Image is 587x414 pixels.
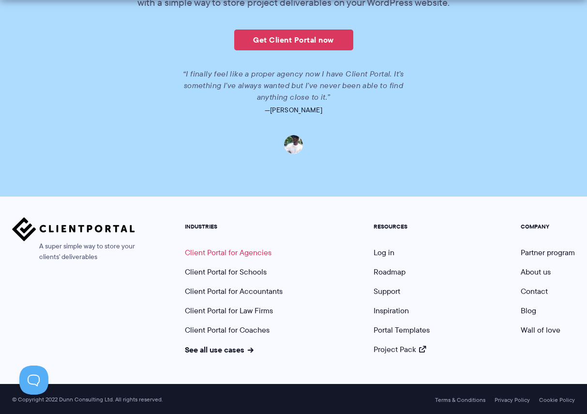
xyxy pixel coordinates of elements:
[521,324,560,336] a: Wall of love
[374,266,406,277] a: Roadmap
[521,286,548,297] a: Contact
[374,286,400,297] a: Support
[374,344,426,355] a: Project Pack
[19,366,48,395] iframe: Toggle Customer Support
[185,324,270,336] a: Client Portal for Coaches
[185,286,283,297] a: Client Portal for Accountants
[374,223,430,230] h5: RESOURCES
[234,30,353,50] a: Get Client Portal now
[374,324,430,336] a: Portal Templates
[185,305,273,316] a: Client Portal for Law Firms
[495,397,530,403] a: Privacy Policy
[12,241,135,262] span: A super simple way to store your clients' deliverables
[521,247,575,258] a: Partner program
[521,305,536,316] a: Blog
[374,305,409,316] a: Inspiration
[185,266,267,277] a: Client Portal for Schools
[185,247,271,258] a: Client Portal for Agencies
[521,266,551,277] a: About us
[539,397,575,403] a: Cookie Policy
[185,223,283,230] h5: INDUSTRIES
[435,397,485,403] a: Terms & Conditions
[185,344,254,355] a: See all use cases
[22,103,565,117] p: —[PERSON_NAME]
[7,396,167,403] span: © Copyright 2022 Dunn Consulting Ltd. All rights reserved.
[374,247,394,258] a: Log in
[521,223,575,230] h5: COMPANY
[170,68,417,103] p: “I finally feel like a proper agency now I have Client Portal. It’s something I’ve always wanted ...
